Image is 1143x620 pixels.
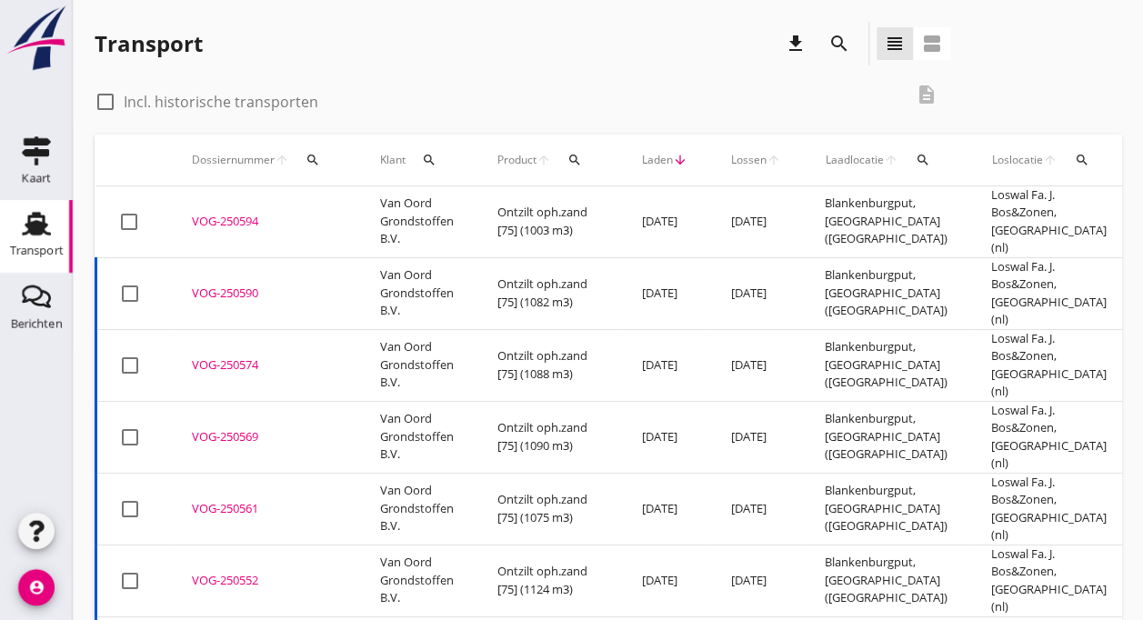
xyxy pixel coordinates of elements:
[476,186,620,258] td: Ontzilt oph.zand [75] (1003 m3)
[124,93,318,111] label: Incl. historische transporten
[11,317,63,329] div: Berichten
[192,356,336,375] div: VOG-250574
[969,545,1128,616] td: Loswal Fa. J. Bos&Zonen, [GEOGRAPHIC_DATA] (nl)
[192,152,275,168] span: Dossiernummer
[192,285,336,303] div: VOG-250590
[476,257,620,329] td: Ontzilt oph.zand [75] (1082 m3)
[476,473,620,545] td: Ontzilt oph.zand [75] (1075 m3)
[620,545,709,616] td: [DATE]
[709,186,803,258] td: [DATE]
[803,186,969,258] td: Blankenburgput, [GEOGRAPHIC_DATA] ([GEOGRAPHIC_DATA])
[192,500,336,518] div: VOG-250561
[358,401,476,473] td: Van Oord Grondstoffen B.V.
[785,33,807,55] i: download
[95,29,203,58] div: Transport
[767,153,781,167] i: arrow_upward
[358,473,476,545] td: Van Oord Grondstoffen B.V.
[709,473,803,545] td: [DATE]
[991,152,1043,168] span: Loslocatie
[828,33,850,55] i: search
[673,153,687,167] i: arrow_downward
[192,428,336,446] div: VOG-250569
[1043,153,1058,167] i: arrow_upward
[358,545,476,616] td: Van Oord Grondstoffen B.V.
[731,152,767,168] span: Lossen
[536,153,551,167] i: arrow_upward
[22,172,51,184] div: Kaart
[884,33,906,55] i: view_headline
[620,257,709,329] td: [DATE]
[10,245,64,256] div: Transport
[825,152,884,168] span: Laadlocatie
[476,401,620,473] td: Ontzilt oph.zand [75] (1090 m3)
[916,153,930,167] i: search
[620,329,709,401] td: [DATE]
[567,153,582,167] i: search
[642,152,673,168] span: Laden
[306,153,320,167] i: search
[921,33,943,55] i: view_agenda
[884,153,899,167] i: arrow_upward
[620,473,709,545] td: [DATE]
[969,186,1128,258] td: Loswal Fa. J. Bos&Zonen, [GEOGRAPHIC_DATA] (nl)
[192,213,336,231] div: VOG-250594
[969,257,1128,329] td: Loswal Fa. J. Bos&Zonen, [GEOGRAPHIC_DATA] (nl)
[709,401,803,473] td: [DATE]
[422,153,436,167] i: search
[969,473,1128,545] td: Loswal Fa. J. Bos&Zonen, [GEOGRAPHIC_DATA] (nl)
[1075,153,1089,167] i: search
[709,329,803,401] td: [DATE]
[803,545,969,616] td: Blankenburgput, [GEOGRAPHIC_DATA] ([GEOGRAPHIC_DATA])
[476,545,620,616] td: Ontzilt oph.zand [75] (1124 m3)
[380,138,454,182] div: Klant
[709,257,803,329] td: [DATE]
[358,186,476,258] td: Van Oord Grondstoffen B.V.
[803,401,969,473] td: Blankenburgput, [GEOGRAPHIC_DATA] ([GEOGRAPHIC_DATA])
[969,329,1128,401] td: Loswal Fa. J. Bos&Zonen, [GEOGRAPHIC_DATA] (nl)
[709,545,803,616] td: [DATE]
[192,572,336,590] div: VOG-250552
[476,329,620,401] td: Ontzilt oph.zand [75] (1088 m3)
[803,329,969,401] td: Blankenburgput, [GEOGRAPHIC_DATA] ([GEOGRAPHIC_DATA])
[497,152,536,168] span: Product
[358,257,476,329] td: Van Oord Grondstoffen B.V.
[969,401,1128,473] td: Loswal Fa. J. Bos&Zonen, [GEOGRAPHIC_DATA] (nl)
[803,257,969,329] td: Blankenburgput, [GEOGRAPHIC_DATA] ([GEOGRAPHIC_DATA])
[4,5,69,72] img: logo-small.a267ee39.svg
[275,153,289,167] i: arrow_upward
[18,569,55,605] i: account_circle
[358,329,476,401] td: Van Oord Grondstoffen B.V.
[620,401,709,473] td: [DATE]
[803,473,969,545] td: Blankenburgput, [GEOGRAPHIC_DATA] ([GEOGRAPHIC_DATA])
[620,186,709,258] td: [DATE]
